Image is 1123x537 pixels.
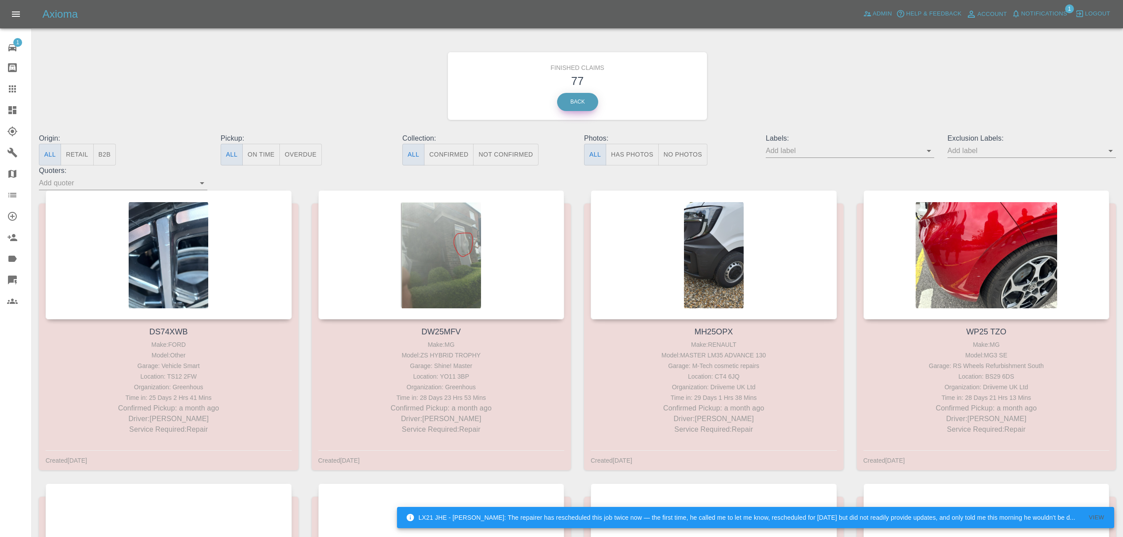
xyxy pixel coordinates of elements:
[48,339,290,350] div: Make: FORD
[861,7,894,21] a: Admin
[321,403,562,414] p: Confirmed Pickup: a month ago
[866,382,1108,392] div: Organization: Driiveme UK Ltd
[93,144,116,165] button: B2B
[39,133,207,144] p: Origin:
[149,327,188,336] a: DS74XWB
[39,176,194,190] input: Add quoter
[42,7,78,21] h5: Axioma
[695,327,733,336] a: MH25OPX
[455,59,701,73] h6: Finished Claims
[1104,145,1117,157] button: Open
[593,382,835,392] div: Organization: Driiveme UK Ltd
[966,327,1006,336] a: WP25 TZO
[279,144,322,165] button: Overdue
[5,4,27,25] button: Open drawer
[13,38,22,47] span: 1
[766,133,934,144] p: Labels:
[593,414,835,424] p: Driver: [PERSON_NAME]
[321,392,562,403] div: Time in: 28 Days 23 Hrs 53 Mins
[964,7,1009,21] a: Account
[584,144,606,165] button: All
[48,350,290,361] div: Model: Other
[593,392,835,403] div: Time in: 29 Days 1 Hrs 38 Mins
[1021,9,1067,19] span: Notifications
[593,339,835,350] div: Make: RENAULT
[866,350,1108,361] div: Model: MG3 SE
[318,455,360,466] div: Created [DATE]
[584,133,752,144] p: Photos:
[593,424,835,435] p: Service Required: Repair
[48,361,290,371] div: Garage: Vehicle Smart
[1009,7,1070,21] button: Notifications
[242,144,280,165] button: On Time
[873,9,892,19] span: Admin
[866,361,1108,371] div: Garage: RS Wheels Refurbishment South
[906,9,961,19] span: Help & Feedback
[455,73,701,89] h3: 77
[894,7,963,21] button: Help & Feedback
[48,403,290,414] p: Confirmed Pickup: a month ago
[48,371,290,382] div: Location: TS12 2FW
[321,350,562,361] div: Model: ZS HYBRID TROPHY
[48,414,290,424] p: Driver: [PERSON_NAME]
[321,339,562,350] div: Make: MG
[947,144,1103,157] input: Add label
[923,145,935,157] button: Open
[866,403,1108,414] p: Confirmed Pickup: a month ago
[196,177,208,189] button: Open
[947,133,1116,144] p: Exclusion Labels:
[606,144,659,165] button: Has Photos
[406,510,1075,525] div: LX21 JHE - [PERSON_NAME]: The repairer has rescheduled this job twice now — the first time, he ca...
[321,361,562,371] div: Garage: Shine! Master
[593,350,835,361] div: Model: MASTER LM35 ADVANCE 130
[1073,7,1112,21] button: Logout
[61,144,93,165] button: Retail
[863,455,905,466] div: Created [DATE]
[48,382,290,392] div: Organization: Greenhous
[402,144,424,165] button: All
[866,424,1108,435] p: Service Required: Repair
[866,392,1108,403] div: Time in: 28 Days 21 Hrs 13 Mins
[321,382,562,392] div: Organization: Greenhous
[424,144,474,165] button: Confirmed
[39,165,207,176] p: Quoters:
[473,144,538,165] button: Not Confirmed
[866,414,1108,424] p: Driver: [PERSON_NAME]
[221,144,243,165] button: All
[46,455,87,466] div: Created [DATE]
[48,392,290,403] div: Time in: 25 Days 2 Hrs 41 Mins
[866,371,1108,382] div: Location: BS29 6DS
[978,9,1007,19] span: Account
[39,144,61,165] button: All
[1085,9,1110,19] span: Logout
[321,371,562,382] div: Location: YO11 3BP
[421,327,461,336] a: DW25MFV
[321,424,562,435] p: Service Required: Repair
[593,371,835,382] div: Location: CT4 6JQ
[557,93,598,111] a: Back
[591,455,632,466] div: Created [DATE]
[658,144,707,165] button: No Photos
[321,414,562,424] p: Driver: [PERSON_NAME]
[593,361,835,371] div: Garage: M-Tech cosmetic repairs
[1065,4,1074,13] span: 1
[866,339,1108,350] div: Make: MG
[593,403,835,414] p: Confirmed Pickup: a month ago
[221,133,389,144] p: Pickup:
[48,424,290,435] p: Service Required: Repair
[402,133,571,144] p: Collection:
[1082,511,1111,525] button: View
[766,144,921,157] input: Add label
